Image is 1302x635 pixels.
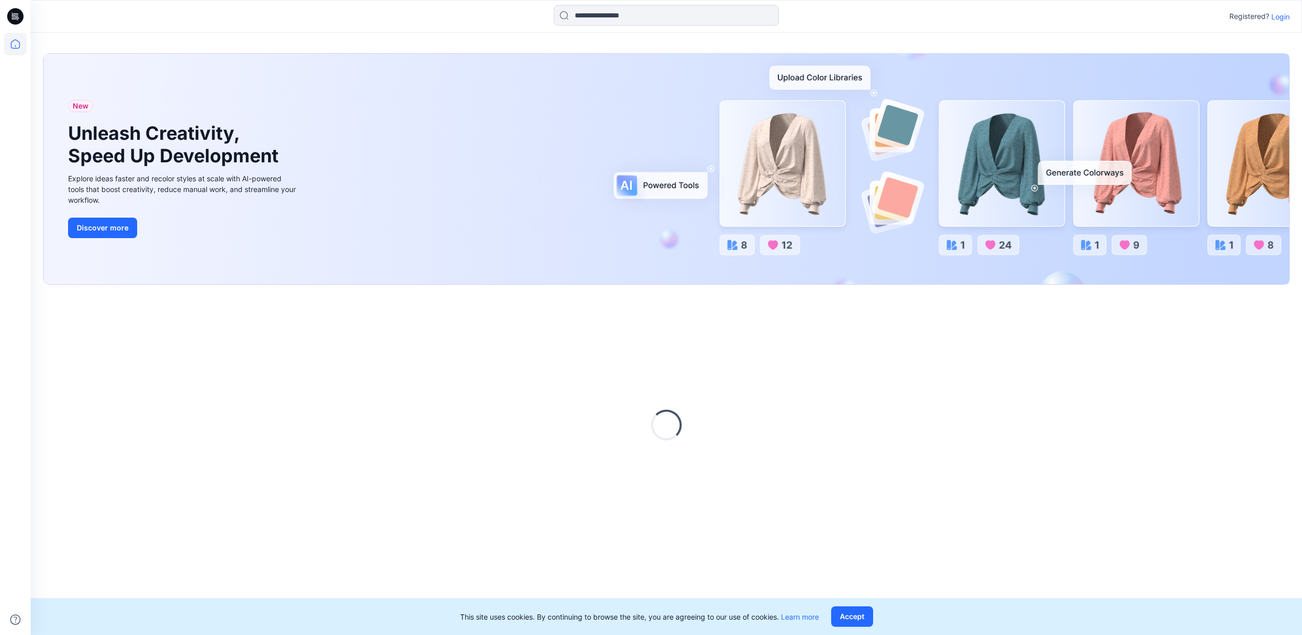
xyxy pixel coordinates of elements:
[73,100,89,112] span: New
[1229,10,1269,23] p: Registered?
[1271,11,1290,22] p: Login
[781,612,819,621] a: Learn more
[460,611,819,622] p: This site uses cookies. By continuing to browse the site, you are agreeing to our use of cookies.
[68,218,137,238] button: Discover more
[68,122,283,166] h1: Unleash Creativity, Speed Up Development
[831,606,873,627] button: Accept
[68,218,298,238] a: Discover more
[68,173,298,205] div: Explore ideas faster and recolor styles at scale with AI-powered tools that boost creativity, red...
